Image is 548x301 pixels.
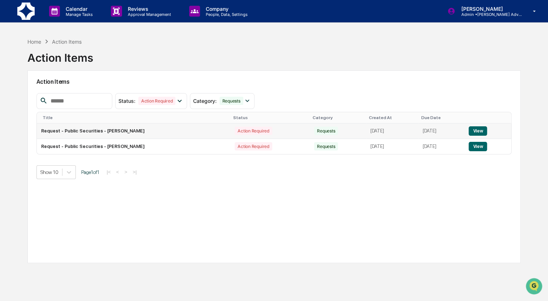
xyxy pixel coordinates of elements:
[122,6,175,12] p: Reviews
[60,12,96,17] p: Manage Tasks
[27,45,93,64] div: Action Items
[235,127,272,135] div: Action Required
[51,122,87,128] a: Powered byPylon
[114,169,121,175] button: <
[469,142,487,151] button: View
[37,139,231,154] td: Request - Public Securities - [PERSON_NAME]
[138,97,175,105] div: Action Required
[193,98,217,104] span: Category :
[14,105,45,112] span: Data Lookup
[52,92,58,97] div: 🗄️
[4,88,49,101] a: 🖐️Preclearance
[25,62,94,68] div: We're offline, we'll be back soon
[7,55,20,68] img: 1746055101610-c473b297-6a78-478c-a979-82029cc54cd1
[105,169,113,175] button: |<
[122,12,175,17] p: Approval Management
[421,115,461,120] div: Due Date
[455,12,522,17] p: Admin • [PERSON_NAME] Advisers
[469,144,487,149] a: View
[314,142,338,150] div: Requests
[314,127,338,135] div: Requests
[43,115,228,120] div: Title
[418,139,464,154] td: [DATE]
[200,12,251,17] p: People, Data, Settings
[122,169,130,175] button: >
[366,139,418,154] td: [DATE]
[60,91,90,98] span: Attestations
[60,6,96,12] p: Calendar
[7,15,131,27] p: How can we help?
[469,126,487,136] button: View
[52,39,82,45] div: Action Items
[4,102,48,115] a: 🔎Data Lookup
[72,122,87,128] span: Pylon
[36,78,512,85] h2: Action Items
[525,277,544,297] iframe: Open customer support
[130,169,139,175] button: >|
[233,115,307,120] div: Status
[313,115,363,120] div: Category
[123,57,131,66] button: Start new chat
[469,128,487,134] a: View
[14,91,47,98] span: Preclearance
[81,169,99,175] span: Page 1 of 1
[200,6,251,12] p: Company
[418,123,464,139] td: [DATE]
[235,142,272,150] div: Action Required
[27,39,41,45] div: Home
[118,98,135,104] span: Status :
[369,115,416,120] div: Created At
[7,92,13,97] div: 🖐️
[49,88,92,101] a: 🗄️Attestations
[219,97,243,105] div: Requests
[37,123,231,139] td: Request - Public Securities - [PERSON_NAME]
[17,3,35,20] img: logo
[7,105,13,111] div: 🔎
[455,6,522,12] p: [PERSON_NAME]
[25,55,118,62] div: Start new chat
[366,123,418,139] td: [DATE]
